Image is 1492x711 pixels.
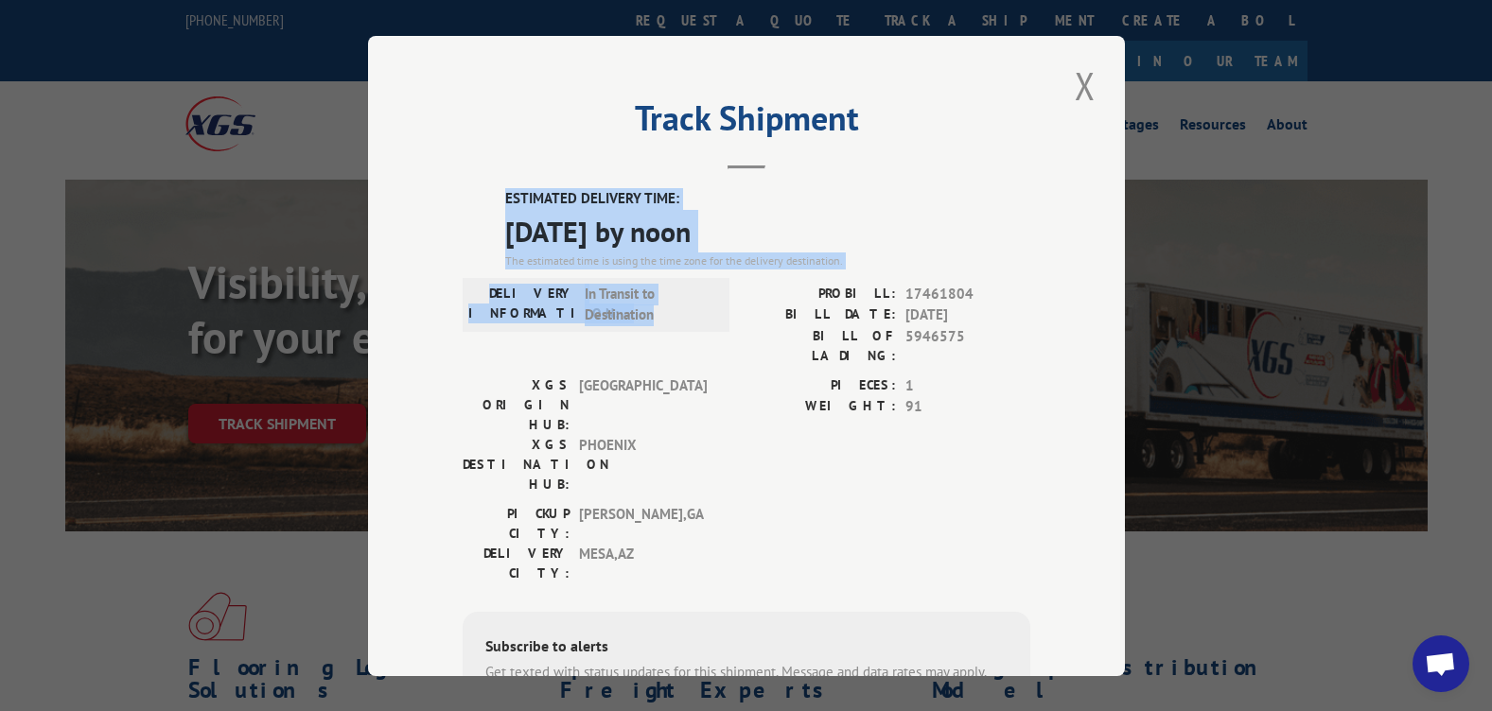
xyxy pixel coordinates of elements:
label: PIECES: [746,374,896,396]
label: ESTIMATED DELIVERY TIME: [505,188,1030,210]
label: WEIGHT: [746,396,896,418]
button: Close modal [1069,60,1101,112]
span: 1 [905,374,1030,396]
span: PHOENIX [579,434,707,494]
span: MESA , AZ [579,543,707,582]
div: The estimated time is using the time zone for the delivery destination. [505,251,1030,269]
label: DELIVERY INFORMATION: [468,283,575,325]
span: [DATE] by noon [505,209,1030,251]
label: BILL DATE: [746,304,896,326]
span: 17461804 [905,283,1030,304]
span: [DATE] [905,304,1030,326]
span: [GEOGRAPHIC_DATA] [579,374,707,434]
label: PROBILL: [746,283,896,304]
span: 91 [905,396,1030,418]
label: DELIVERY CITY: [463,543,570,582]
span: [PERSON_NAME] , GA [579,503,707,543]
span: 5946575 [905,325,1030,365]
span: In Transit to Destination [585,283,712,325]
div: Get texted with status updates for this shipment. Message and data rates may apply. Message frequ... [485,661,1008,703]
label: PICKUP CITY: [463,503,570,543]
label: XGS DESTINATION HUB: [463,434,570,494]
h2: Track Shipment [463,105,1030,141]
label: BILL OF LADING: [746,325,896,365]
div: Subscribe to alerts [485,633,1008,661]
a: Open chat [1413,635,1469,692]
label: XGS ORIGIN HUB: [463,374,570,434]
